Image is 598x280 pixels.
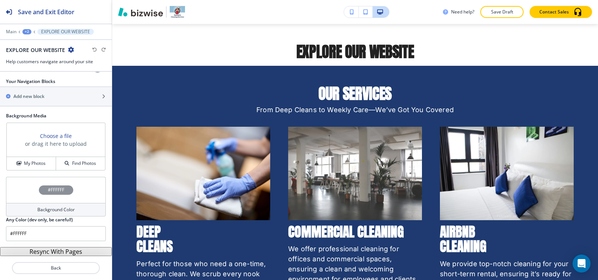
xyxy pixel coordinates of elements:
h2: Your Navigation Blocks [6,78,55,85]
p: From Deep Cleans to Weekly Care—We’ve Got You Covered [136,105,574,115]
p: COMMERCIAL CLEANING [288,225,422,240]
h4: My Photos [24,160,46,167]
img: <p>AIRBNB </p><p>CLEANING</p> [440,127,574,220]
p: AIRBNB [440,225,574,240]
h3: Need help? [451,9,474,15]
h2: EXPLORE OUR WEBSITE [6,46,65,54]
h3: or drag it here to upload [25,140,87,148]
button: EXPLORE OUR WEBSITE [37,29,94,35]
h4: Background Color [37,206,75,213]
p: DEEP [136,225,270,240]
button: Choose a file [40,132,72,140]
div: Open Intercom Messenger [573,255,591,273]
div: Choose a fileor drag it here to uploadMy PhotosFind Photos [6,122,106,171]
h3: Help customers navigate around your site [6,58,106,65]
p: Contact Sales [539,9,569,15]
p: Back [13,265,99,271]
p: CLEANING [440,239,574,254]
h4: #FFFFFF [48,187,64,193]
button: My Photos [7,157,56,170]
p: OUR SERVICES [136,85,574,102]
p: EXPLORE OUR WEBSITE [41,29,90,34]
p: CLEANS [136,239,270,254]
img: Your Logo [170,6,185,18]
img: <p>DEEP </p><p>CLEANS</p> [136,127,270,220]
p: Save Draft [490,9,514,15]
h4: Find Photos [72,160,96,167]
button: #FFFFFFBackground Color [6,177,106,216]
button: Find Photos [56,157,105,170]
img: <p>COMMERCIAL CLEANING</p> [288,127,422,220]
button: Save Draft [480,6,524,18]
p: EXPLORE OUR WEBSITE [136,43,574,60]
h2: Save and Exit Editor [18,7,74,16]
button: Back [12,262,100,274]
img: Bizwise Logo [118,7,163,16]
button: Main [6,29,16,34]
button: Contact Sales [530,6,592,18]
h2: Background Media [6,113,106,119]
h2: Add new block [13,93,44,100]
h2: Any Color (dev only, be careful!) [6,216,73,223]
button: +2 [22,29,31,34]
